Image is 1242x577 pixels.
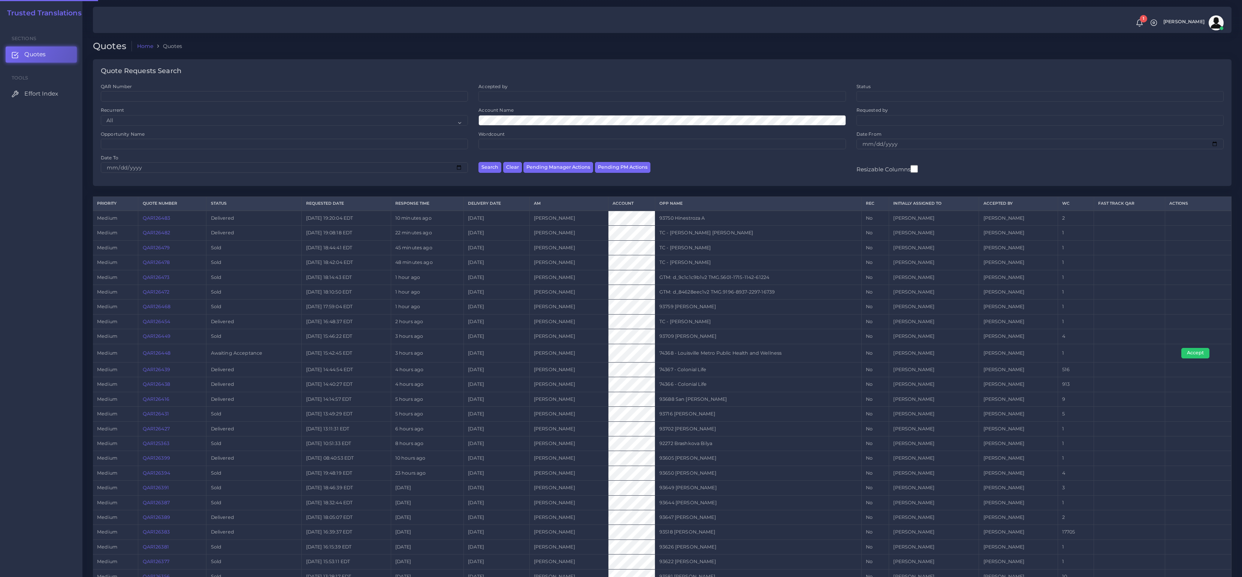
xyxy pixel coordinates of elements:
[97,245,117,250] span: medium
[302,226,391,240] td: [DATE] 19:08:18 EDT
[97,333,117,339] span: medium
[391,329,464,344] td: 3 hours ago
[889,197,979,211] th: Initially Assigned to
[655,407,861,421] td: 93716 [PERSON_NAME]
[143,529,170,535] a: QAR126383
[464,197,530,211] th: Delivery Date
[889,314,979,329] td: [PERSON_NAME]
[97,319,117,324] span: medium
[391,226,464,240] td: 22 minutes ago
[889,270,979,285] td: [PERSON_NAME]
[391,510,464,525] td: [DATE]
[97,274,117,280] span: medium
[979,270,1058,285] td: [PERSON_NAME]
[1058,285,1094,299] td: 1
[910,164,918,174] input: Resizable Columns
[391,211,464,226] td: 10 minutes ago
[143,514,170,520] a: QAR126389
[464,362,530,377] td: [DATE]
[93,41,132,52] h2: Quotes
[302,211,391,226] td: [DATE] 19:20:04 EDT
[464,421,530,436] td: [DATE]
[979,451,1058,466] td: [PERSON_NAME]
[979,255,1058,270] td: [PERSON_NAME]
[529,377,608,392] td: [PERSON_NAME]
[137,42,154,50] a: Home
[97,426,117,432] span: medium
[391,285,464,299] td: 1 hour ago
[12,75,28,81] span: Tools
[889,329,979,344] td: [PERSON_NAME]
[979,344,1058,362] td: [PERSON_NAME]
[206,451,302,466] td: Delivered
[1140,15,1147,22] span: 1
[979,300,1058,314] td: [PERSON_NAME]
[206,392,302,406] td: Delivered
[101,131,145,137] label: Opportunity Name
[143,304,170,309] a: QAR126468
[529,255,608,270] td: [PERSON_NAME]
[478,107,514,113] label: Account Name
[302,466,391,480] td: [DATE] 19:48:19 EDT
[143,289,169,295] a: QAR126472
[464,451,530,466] td: [DATE]
[1133,19,1146,27] a: 1
[523,162,593,173] button: Pending Manager Actions
[143,381,170,387] a: QAR126438
[979,421,1058,436] td: [PERSON_NAME]
[143,350,170,356] a: QAR126448
[889,392,979,406] td: [PERSON_NAME]
[206,329,302,344] td: Sold
[2,9,82,18] a: Trusted Translations
[206,362,302,377] td: Delivered
[302,407,391,421] td: [DATE] 13:49:29 EDT
[979,329,1058,344] td: [PERSON_NAME]
[391,270,464,285] td: 1 hour ago
[24,90,58,98] span: Effort Index
[206,270,302,285] td: Sold
[655,270,861,285] td: GTM: d_9c1c1c9b1v2 TMG.5601-1715-1142-61224
[464,344,530,362] td: [DATE]
[655,421,861,436] td: 93702 [PERSON_NAME]
[302,197,391,211] th: Requested Date
[1058,300,1094,314] td: 1
[97,215,117,221] span: medium
[97,396,117,402] span: medium
[862,377,889,392] td: No
[862,481,889,495] td: No
[391,436,464,451] td: 8 hours ago
[302,285,391,299] td: [DATE] 18:10:50 EDT
[391,240,464,255] td: 45 minutes ago
[302,377,391,392] td: [DATE] 14:40:27 EDT
[97,230,117,235] span: medium
[979,197,1058,211] th: Accepted by
[979,314,1058,329] td: [PERSON_NAME]
[655,211,861,226] td: 93750 Hinestroza A
[143,319,170,324] a: QAR126454
[1058,451,1094,466] td: 1
[391,466,464,480] td: 23 hours ago
[143,259,170,265] a: QAR126478
[1209,15,1224,30] img: avatar
[655,392,861,406] td: 93688 San [PERSON_NAME]
[206,377,302,392] td: Delivered
[529,314,608,329] td: [PERSON_NAME]
[464,226,530,240] td: [DATE]
[302,270,391,285] td: [DATE] 18:14:43 EDT
[862,466,889,480] td: No
[464,329,530,344] td: [DATE]
[143,367,170,372] a: QAR126439
[206,240,302,255] td: Sold
[143,455,170,461] a: QAR126399
[889,226,979,240] td: [PERSON_NAME]
[24,50,46,58] span: Quotes
[862,270,889,285] td: No
[302,392,391,406] td: [DATE] 14:14:57 EDT
[391,197,464,211] th: Response Time
[862,300,889,314] td: No
[856,164,918,174] label: Resizable Columns
[478,162,501,173] button: Search
[979,495,1058,510] td: [PERSON_NAME]
[206,481,302,495] td: Sold
[655,481,861,495] td: 93649 [PERSON_NAME]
